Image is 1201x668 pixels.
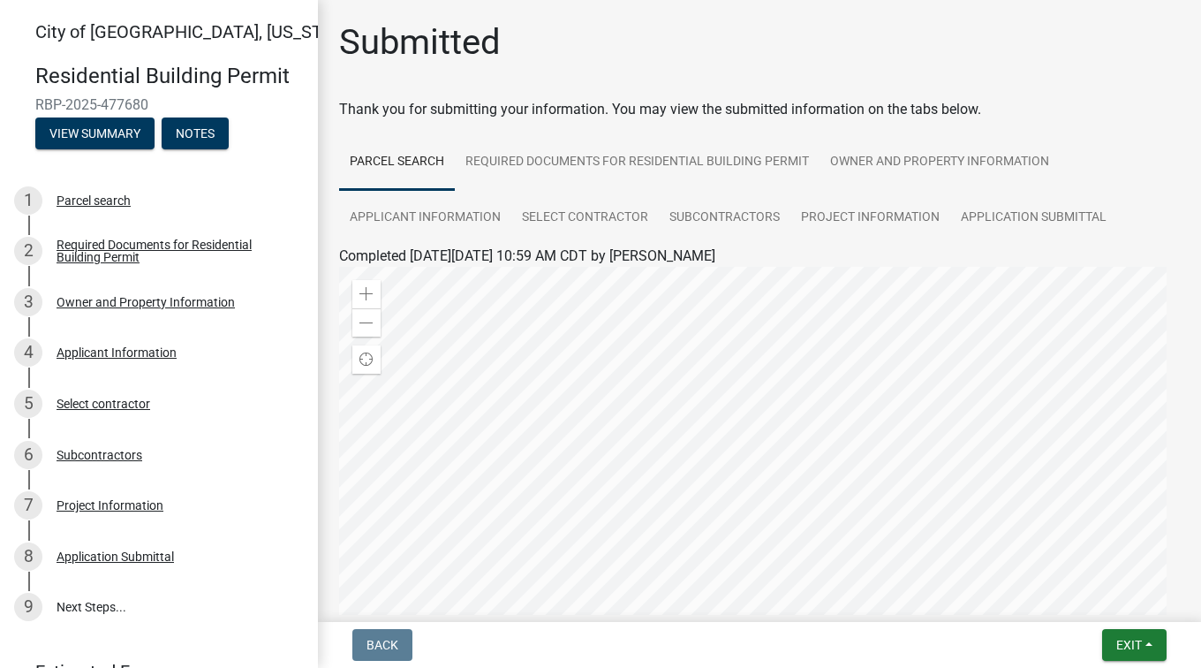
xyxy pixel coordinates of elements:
div: Find my location [352,345,381,374]
button: Notes [162,118,229,149]
a: Required Documents for Residential Building Permit [455,134,820,191]
div: Zoom out [352,308,381,337]
div: 9 [14,593,42,621]
div: Applicant Information [57,346,177,359]
div: Application Submittal [57,550,174,563]
a: Application Submittal [950,190,1117,247]
a: Select contractor [511,190,659,247]
h1: Submitted [339,21,501,64]
div: 5 [14,390,42,418]
div: Required Documents for Residential Building Permit [57,239,290,263]
wm-modal-confirm: Notes [162,127,229,141]
span: Exit [1116,638,1142,652]
button: View Summary [35,118,155,149]
button: Back [352,629,412,661]
div: 6 [14,441,42,469]
span: City of [GEOGRAPHIC_DATA], [US_STATE] [35,21,357,42]
a: Owner and Property Information [820,134,1060,191]
div: Parcel search [57,194,131,207]
button: Exit [1102,629,1167,661]
a: Applicant Information [339,190,511,247]
a: Subcontractors [659,190,790,247]
div: Project Information [57,499,163,512]
a: Parcel search [339,134,455,191]
div: 2 [14,237,42,265]
div: 3 [14,288,42,316]
wm-modal-confirm: Summary [35,127,155,141]
div: 4 [14,338,42,367]
div: Owner and Property Information [57,296,235,308]
div: Select contractor [57,398,150,410]
span: Back [366,638,398,652]
a: Project Information [790,190,950,247]
div: 7 [14,491,42,520]
div: 8 [14,543,42,571]
span: RBP-2025-477680 [35,96,283,113]
h4: Residential Building Permit [35,64,304,89]
div: 1 [14,186,42,215]
span: Completed [DATE][DATE] 10:59 AM CDT by [PERSON_NAME] [339,247,715,264]
div: Zoom in [352,280,381,308]
div: Subcontractors [57,449,142,461]
div: Thank you for submitting your information. You may view the submitted information on the tabs below. [339,99,1180,120]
